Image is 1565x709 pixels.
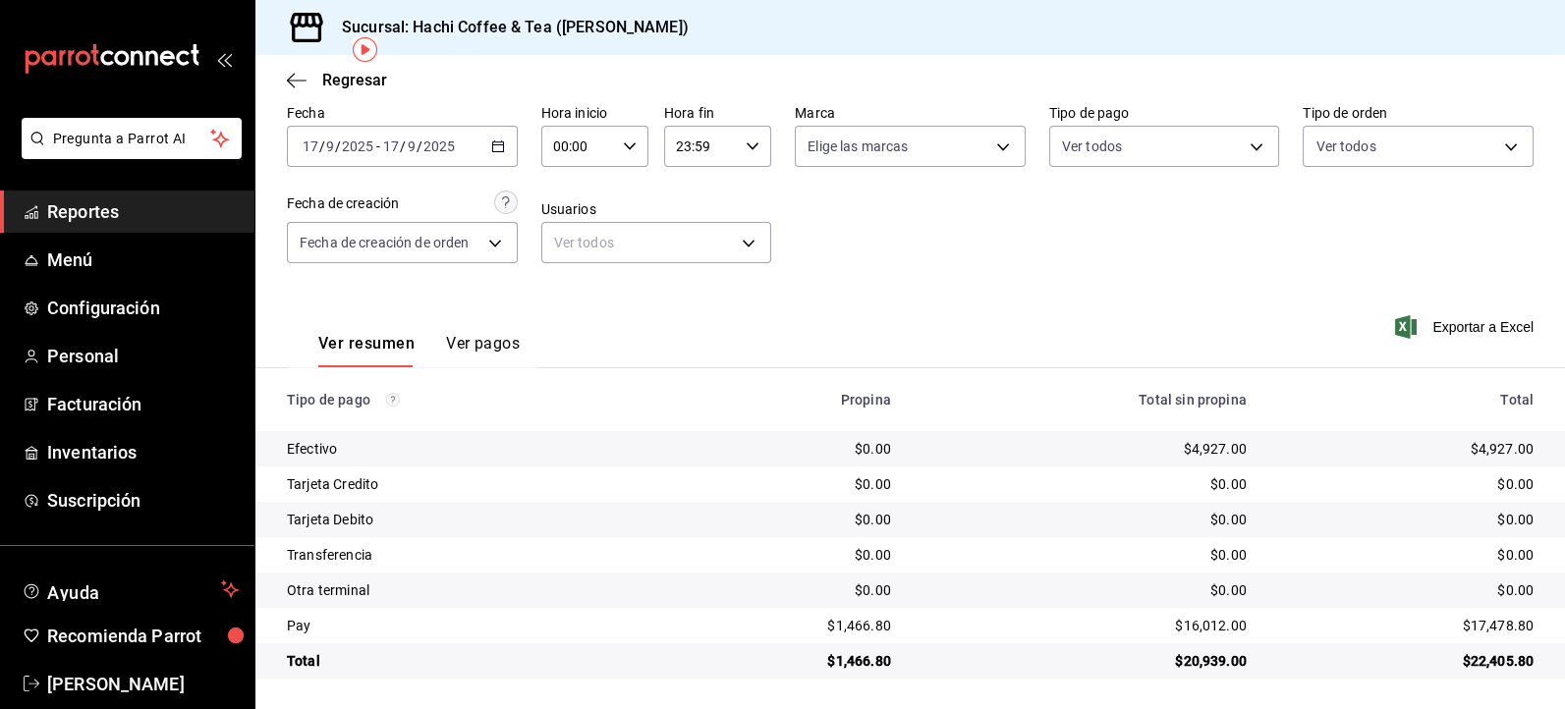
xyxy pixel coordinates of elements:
[1049,106,1280,120] label: Tipo de pago
[287,545,648,565] div: Transferencia
[216,51,232,67] button: open_drawer_menu
[1278,474,1534,494] div: $0.00
[376,138,380,154] span: -
[680,392,890,408] div: Propina
[446,334,520,367] button: Ver pagos
[53,129,211,149] span: Pregunta a Parrot AI
[1278,651,1534,671] div: $22,405.80
[287,651,648,671] div: Total
[47,487,239,514] span: Suscripción
[335,138,341,154] span: /
[287,439,648,459] div: Efectivo
[319,138,325,154] span: /
[318,334,415,367] button: Ver resumen
[922,392,1247,408] div: Total sin propina
[386,393,400,407] svg: Los pagos realizados con Pay y otras terminales son montos brutos.
[541,202,772,216] label: Usuarios
[287,616,648,635] div: Pay
[22,118,242,159] button: Pregunta a Parrot AI
[407,138,417,154] input: --
[417,138,422,154] span: /
[1278,392,1534,408] div: Total
[353,37,377,62] img: Tooltip marker
[1062,136,1122,156] span: Ver todos
[1399,315,1534,339] button: Exportar a Excel
[922,510,1247,529] div: $0.00
[1278,616,1534,635] div: $17,478.80
[808,136,908,156] span: Elige las marcas
[1278,510,1534,529] div: $0.00
[47,439,239,465] span: Inventarios
[47,198,239,225] span: Reportes
[326,16,689,39] h3: Sucursal: Hachi Coffee & Tea ([PERSON_NAME])
[795,106,1026,120] label: Marca
[318,334,520,367] div: navigation tabs
[47,343,239,369] span: Personal
[922,545,1247,565] div: $0.00
[664,106,771,120] label: Hora fin
[382,138,400,154] input: --
[541,106,648,120] label: Hora inicio
[1278,580,1534,600] div: $0.00
[1278,439,1534,459] div: $4,927.00
[680,439,890,459] div: $0.00
[541,222,772,263] div: Ver todos
[680,580,890,600] div: $0.00
[341,138,374,154] input: ----
[302,138,319,154] input: --
[287,510,648,529] div: Tarjeta Debito
[287,106,518,120] label: Fecha
[287,580,648,600] div: Otra terminal
[1278,545,1534,565] div: $0.00
[1303,106,1534,120] label: Tipo de orden
[922,439,1247,459] div: $4,927.00
[287,71,387,89] button: Regresar
[287,193,399,214] div: Fecha de creación
[287,392,648,408] div: Tipo de pago
[47,671,239,697] span: [PERSON_NAME]
[300,233,469,252] span: Fecha de creación de orden
[680,545,890,565] div: $0.00
[922,616,1247,635] div: $16,012.00
[14,142,242,163] a: Pregunta a Parrot AI
[922,580,1247,600] div: $0.00
[422,138,456,154] input: ----
[680,616,890,635] div: $1,466.80
[922,474,1247,494] div: $0.00
[47,246,239,273] span: Menú
[47,295,239,321] span: Configuración
[400,138,406,154] span: /
[287,474,648,494] div: Tarjeta Credito
[680,651,890,671] div: $1,466.80
[47,391,239,417] span: Facturación
[47,623,239,649] span: Recomienda Parrot
[322,71,387,89] span: Regresar
[680,474,890,494] div: $0.00
[680,510,890,529] div: $0.00
[1315,136,1375,156] span: Ver todos
[325,138,335,154] input: --
[47,577,213,601] span: Ayuda
[922,651,1247,671] div: $20,939.00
